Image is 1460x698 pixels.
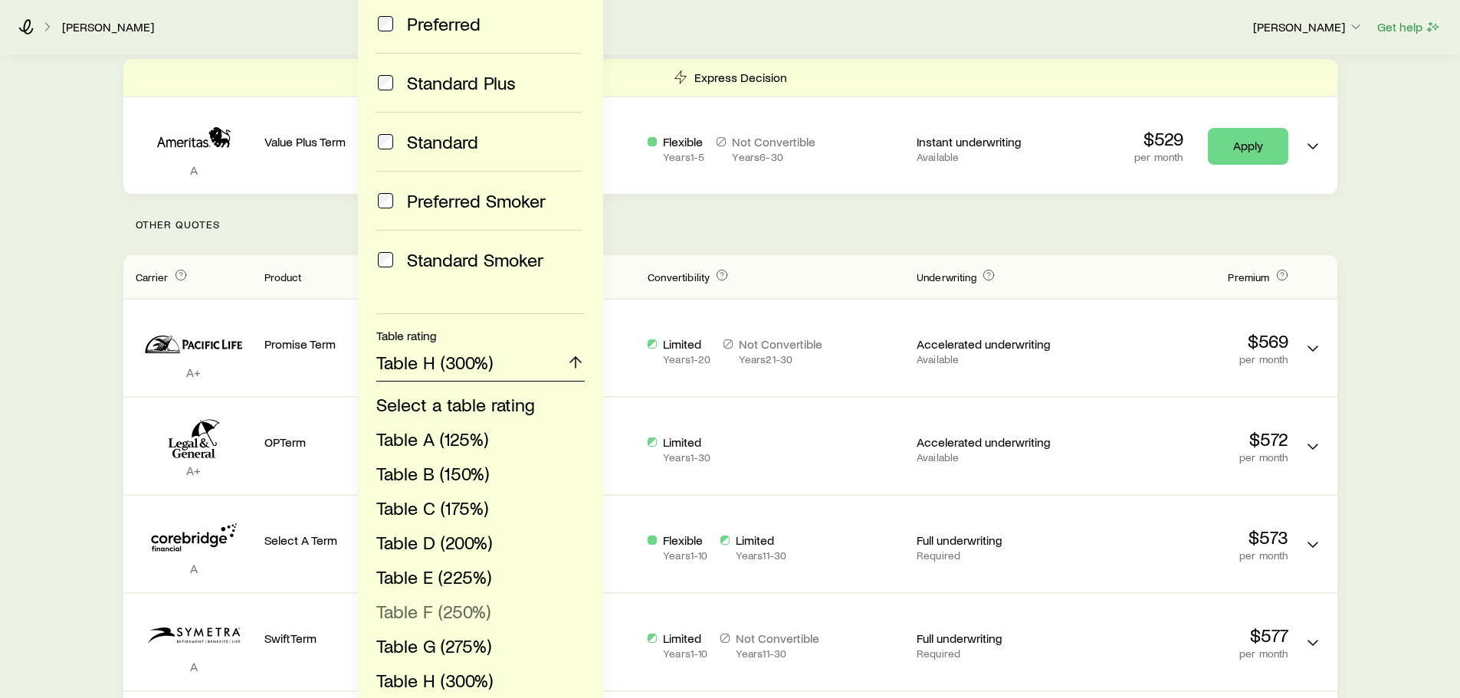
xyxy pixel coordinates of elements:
[61,20,155,34] a: [PERSON_NAME]
[736,533,787,548] p: Limited
[732,134,815,149] p: Not Convertible
[136,561,252,576] p: A
[663,549,707,562] p: Years 1 - 10
[1376,18,1442,36] button: Get help
[917,134,1071,149] p: Instant underwriting
[123,194,1337,255] p: Other Quotes
[1208,128,1288,165] a: Apply
[264,134,470,149] p: Value Plus Term
[917,353,1071,365] p: Available
[136,270,169,283] span: Carrier
[917,533,1071,548] p: Full underwriting
[663,647,707,660] p: Years 1 - 10
[736,631,819,646] p: Not Convertible
[1134,151,1183,163] p: per month
[917,336,1071,352] p: Accelerated underwriting
[1083,647,1288,660] p: per month
[663,533,707,548] p: Flexible
[917,151,1071,163] p: Available
[663,134,704,149] p: Flexible
[663,336,710,352] p: Limited
[917,270,976,283] span: Underwriting
[1083,526,1288,548] p: $573
[736,549,787,562] p: Years 11 - 30
[663,151,704,163] p: Years 1 - 5
[136,463,252,478] p: A+
[917,631,1071,646] p: Full underwriting
[264,270,302,283] span: Product
[1083,428,1288,450] p: $572
[1083,549,1288,562] p: per month
[739,336,822,352] p: Not Convertible
[264,336,470,352] p: Promise Term
[264,434,470,450] p: OPTerm
[1083,353,1288,365] p: per month
[1134,128,1183,149] p: $529
[663,434,710,450] p: Limited
[732,151,815,163] p: Years 6 - 30
[1083,451,1288,464] p: per month
[1252,18,1364,37] button: [PERSON_NAME]
[648,270,710,283] span: Convertibility
[123,59,1337,194] div: Term quotes
[264,533,470,548] p: Select A Term
[663,631,707,646] p: Limited
[663,353,710,365] p: Years 1 - 20
[1253,19,1363,34] p: [PERSON_NAME]
[736,647,819,660] p: Years 11 - 30
[136,659,252,674] p: A
[917,451,1071,464] p: Available
[1083,330,1288,352] p: $569
[1228,270,1269,283] span: Premium
[739,353,822,365] p: Years 21 - 30
[663,451,710,464] p: Years 1 - 30
[917,549,1071,562] p: Required
[136,365,252,380] p: A+
[136,162,252,178] p: A
[917,434,1071,450] p: Accelerated underwriting
[917,647,1071,660] p: Required
[1083,624,1288,646] p: $577
[264,631,470,646] p: SwiftTerm
[694,70,787,85] p: Express Decision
